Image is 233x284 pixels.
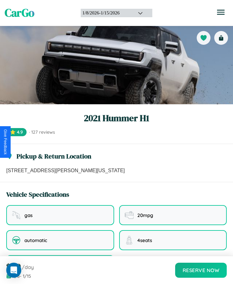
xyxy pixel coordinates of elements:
span: 1 / 8 - 1 / 15 [13,273,31,279]
span: CarGo [5,5,34,20]
p: [STREET_ADDRESS][PERSON_NAME][US_STATE] [6,167,227,174]
button: Reserve Now [175,263,227,278]
span: automatic [24,237,47,243]
h1: 2021 Hummer H1 [6,112,227,124]
div: Give Feedback [3,129,8,155]
img: fuel type [12,211,21,219]
h3: Pickup & Return Location [17,152,91,161]
img: fuel efficiency [125,211,134,219]
img: seating [125,236,134,245]
span: /day [22,264,34,270]
span: 4 seats [137,237,152,243]
div: 1 / 8 / 2026 - 1 / 15 / 2026 [82,10,130,16]
span: gas [24,212,33,218]
span: 20 mpg [137,212,153,218]
span: · 127 reviews [29,129,55,135]
span: $ 140 [6,261,21,271]
span: ⭐ 4.9 [6,128,27,136]
h3: Vehicle Specifications [6,190,69,199]
div: Open Intercom Messenger [6,263,21,278]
